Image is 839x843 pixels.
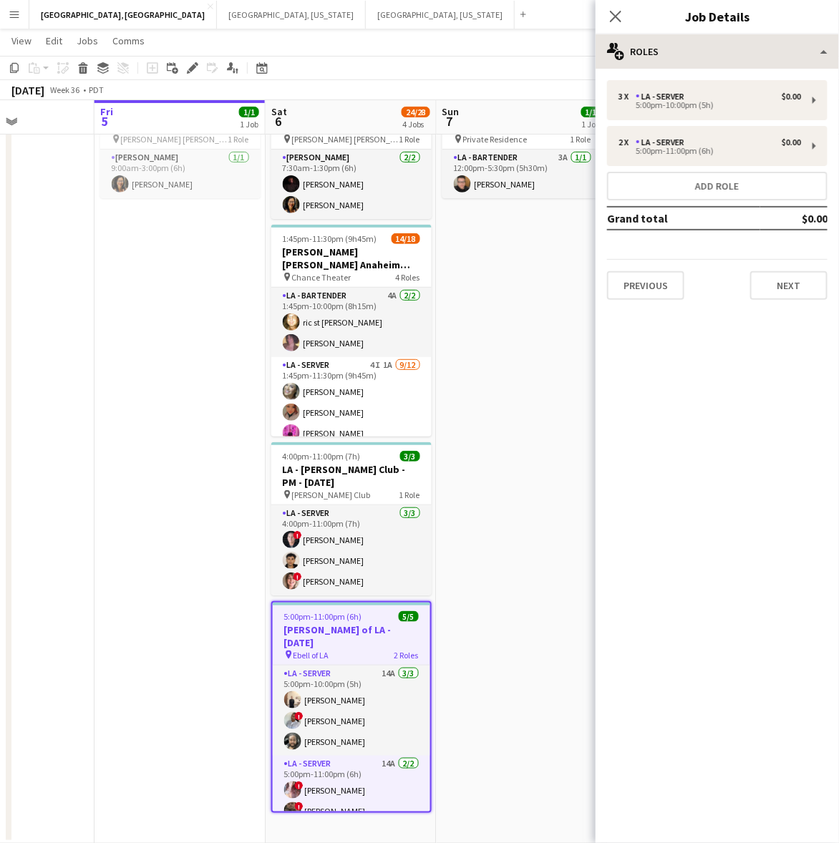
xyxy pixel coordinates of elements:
[273,623,430,649] h3: [PERSON_NAME] of LA - [DATE]
[396,272,420,283] span: 4 Roles
[271,87,432,219] app-job-card: 7:30am-1:30pm (6h)2/2[PERSON_NAME] [PERSON_NAME] Kitchen [DATE] [PERSON_NAME] [PERSON_NAME] Cater...
[750,271,828,300] button: Next
[366,1,515,29] button: [GEOGRAPHIC_DATA], [US_STATE]
[284,611,362,622] span: 5:00pm-11:00pm (6h)
[107,31,150,50] a: Comms
[400,451,420,462] span: 3/3
[217,1,366,29] button: [GEOGRAPHIC_DATA], [US_STATE]
[442,105,460,118] span: Sun
[283,233,377,244] span: 1:45pm-11:30pm (9h45m)
[11,34,31,47] span: View
[89,84,104,95] div: PDT
[100,87,261,198] app-job-card: 9:00am-3:00pm (6h)1/1[PERSON_NAME] [PERSON_NAME] Kitchen [DATE] [PERSON_NAME] [PERSON_NAME] Cater...
[269,113,287,130] span: 6
[71,31,104,50] a: Jobs
[442,150,603,198] app-card-role: LA - Bartender3A1/112:00pm-5:30pm (5h30m)[PERSON_NAME]
[271,442,432,595] app-job-card: 4:00pm-11:00pm (7h)3/3LA - [PERSON_NAME] Club - PM - [DATE] [PERSON_NAME] Club1 RoleLA - Server3/...
[100,105,113,118] span: Fri
[442,87,603,198] app-job-card: 12:00pm-5:30pm (5h30m)1/1[PERSON_NAME] [PERSON_NAME] Anaheim [DATE] Private Residence1 RoleLA - B...
[271,150,432,219] app-card-role: [PERSON_NAME]2/27:30am-1:30pm (6h)[PERSON_NAME][PERSON_NAME]
[619,137,636,147] div: 2 x
[582,119,601,130] div: 1 Job
[399,489,420,500] span: 1 Role
[619,92,636,102] div: 3 x
[100,150,261,198] app-card-role: [PERSON_NAME]1/19:00am-3:00pm (6h)[PERSON_NAME]
[607,207,760,230] td: Grand total
[271,105,287,118] span: Sat
[112,34,145,47] span: Comms
[782,92,801,102] div: $0.00
[619,147,801,155] div: 5:00pm-11:00pm (6h)
[636,137,690,147] div: LA - Server
[292,272,351,283] span: Chance Theater
[394,650,419,661] span: 2 Roles
[294,650,329,661] span: Ebell of LA
[292,134,399,145] span: [PERSON_NAME] [PERSON_NAME] Catering
[399,611,419,622] span: 5/5
[619,102,801,109] div: 5:00pm-10:00pm (5h)
[98,113,113,130] span: 5
[399,134,420,145] span: 1 Role
[239,107,259,117] span: 1/1
[11,83,44,97] div: [DATE]
[402,119,430,130] div: 4 Jobs
[295,712,304,721] span: !
[463,134,528,145] span: Private Residence
[294,531,302,540] span: !
[29,1,217,29] button: [GEOGRAPHIC_DATA], [GEOGRAPHIC_DATA]
[596,34,839,69] div: Roles
[271,463,432,489] h3: LA - [PERSON_NAME] Club - PM - [DATE]
[40,31,68,50] a: Edit
[271,601,432,813] app-job-card: 5:00pm-11:00pm (6h)5/5[PERSON_NAME] of LA - [DATE] Ebell of LA2 RolesLA - Server14A3/35:00pm-10:0...
[782,137,801,147] div: $0.00
[273,666,430,756] app-card-role: LA - Server14A3/35:00pm-10:00pm (5h)[PERSON_NAME]![PERSON_NAME][PERSON_NAME]
[271,245,432,271] h3: [PERSON_NAME] [PERSON_NAME] Anaheim [DATE]
[121,134,228,145] span: [PERSON_NAME] [PERSON_NAME] Catering
[607,172,828,200] button: Add role
[6,31,37,50] a: View
[271,225,432,437] app-job-card: 1:45pm-11:30pm (9h45m)14/18[PERSON_NAME] [PERSON_NAME] Anaheim [DATE] Chance Theater4 RolesLA - B...
[440,113,460,130] span: 7
[402,107,430,117] span: 24/28
[294,572,302,581] span: !
[77,34,98,47] span: Jobs
[571,134,591,145] span: 1 Role
[295,781,304,790] span: !
[271,357,432,638] app-card-role: LA - Server4I1A9/121:45pm-11:30pm (9h45m)[PERSON_NAME][PERSON_NAME][PERSON_NAME]
[636,92,690,102] div: LA - Server
[240,119,258,130] div: 1 Job
[283,451,361,462] span: 4:00pm-11:00pm (7h)
[596,7,839,26] h3: Job Details
[760,207,828,230] td: $0.00
[273,756,430,825] app-card-role: LA - Server14A2/25:00pm-11:00pm (6h)![PERSON_NAME]![PERSON_NAME]
[607,271,684,300] button: Previous
[292,489,371,500] span: [PERSON_NAME] Club
[295,802,304,811] span: !
[271,288,432,357] app-card-role: LA - Bartender4A2/21:45pm-10:00pm (8h15m)ric st [PERSON_NAME][PERSON_NAME]
[46,34,62,47] span: Edit
[47,84,83,95] span: Week 36
[581,107,601,117] span: 1/1
[271,505,432,595] app-card-role: LA - Server3/34:00pm-11:00pm (7h)![PERSON_NAME][PERSON_NAME]![PERSON_NAME]
[228,134,249,145] span: 1 Role
[392,233,420,244] span: 14/18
